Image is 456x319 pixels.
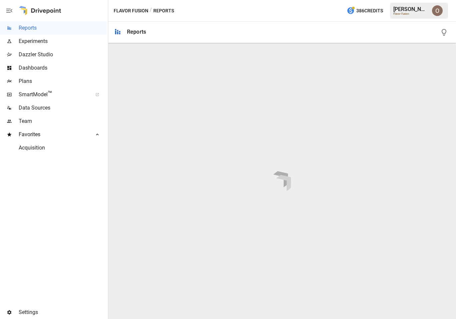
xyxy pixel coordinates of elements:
[19,131,88,139] span: Favorites
[344,5,386,17] button: 386Credits
[19,104,107,112] span: Data Sources
[19,117,107,125] span: Team
[127,29,146,35] div: Reports
[114,7,148,15] button: Flavor Fusion
[19,37,107,45] span: Experiments
[432,5,443,16] img: Oleksii Flok
[356,7,383,15] span: 386 Credits
[273,171,291,191] img: drivepoint-animation.ef608ccb.svg
[19,308,107,316] span: Settings
[19,51,107,59] span: Dazzler Studio
[19,91,88,99] span: SmartModel
[150,7,152,15] div: /
[48,90,52,98] span: ™
[393,12,428,15] div: Flavor Fusion
[19,64,107,72] span: Dashboards
[19,24,107,32] span: Reports
[19,144,107,152] span: Acquisition
[393,6,428,12] div: [PERSON_NAME]
[428,1,447,20] button: Oleksii Flok
[19,77,107,85] span: Plans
